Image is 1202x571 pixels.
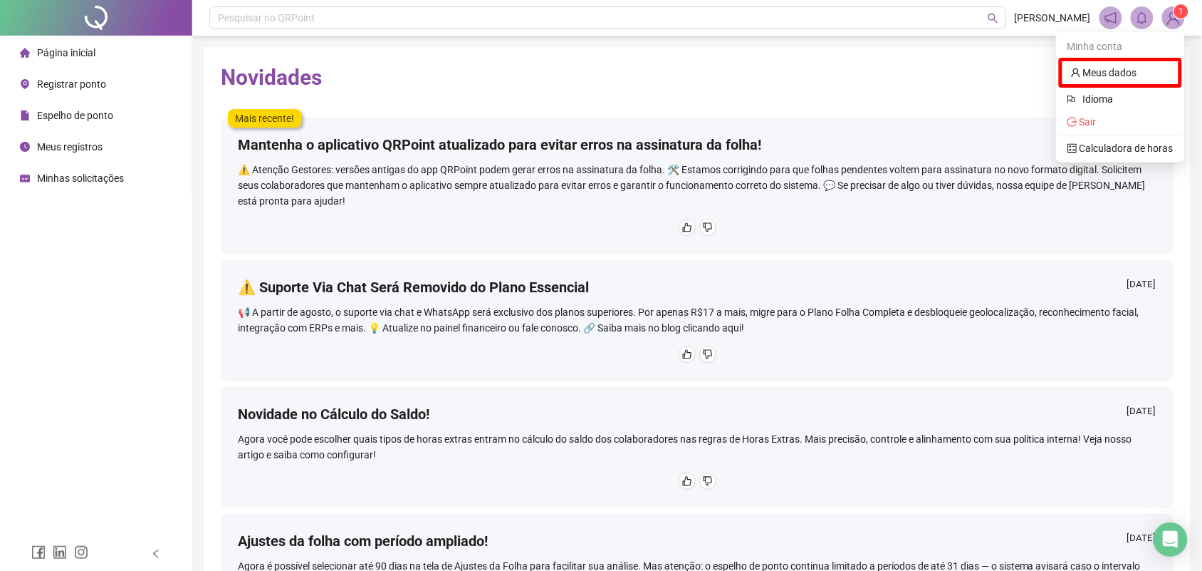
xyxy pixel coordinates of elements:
[1071,67,1137,78] a: user Meus dados
[20,173,30,183] span: schedule
[151,549,161,559] span: left
[988,13,998,24] span: search
[228,109,301,128] label: Mais recente!
[53,545,67,560] span: linkedin
[74,545,88,560] span: instagram
[37,78,106,90] span: Registrar ponto
[1059,35,1182,58] div: Minha conta
[682,349,692,359] span: like
[1174,4,1188,19] sup: Atualize o seu contato no menu Meus Dados
[1080,116,1097,128] span: Sair
[1127,277,1156,295] div: [DATE]
[238,304,1156,336] div: 📢 A partir de agosto, o suporte via chat e WhatsApp será exclusivo dos planos superiores. Por ape...
[1154,523,1188,557] div: Open Intercom Messenger
[703,476,713,486] span: dislike
[703,222,713,232] span: dislike
[1127,404,1156,422] div: [DATE]
[1067,143,1174,154] a: calculator Calculadora de horas
[703,349,713,359] span: dislike
[238,431,1156,463] div: Agora você pode escolher quais tipos de horas extras entram no cálculo do saldo dos colaboradores...
[238,135,761,155] h4: Mantenha o aplicativo QRPoint atualizado para evitar erros na assinatura da folha!
[1163,7,1184,29] img: 88710
[37,110,113,121] span: Espelho de ponto
[37,173,124,184] span: Minhas solicitações
[1179,6,1184,16] span: 1
[238,162,1156,209] div: ⚠️ Atenção Gestores: versões antigas do app QRPoint podem gerar erros na assinatura da folha. 🛠️ ...
[31,545,46,560] span: facebook
[1136,11,1149,24] span: bell
[37,141,103,153] span: Meus registros
[37,47,95,58] span: Página inicial
[1067,91,1077,107] span: flag
[1015,10,1091,26] span: [PERSON_NAME]
[20,110,30,120] span: file
[238,531,488,551] h4: Ajustes da folha com período ampliado!
[20,142,30,152] span: clock-circle
[1127,531,1156,549] div: [DATE]
[20,79,30,89] span: environment
[1067,117,1077,127] span: logout
[221,64,1174,91] h2: Novidades
[682,222,692,232] span: like
[20,48,30,58] span: home
[238,277,589,297] h4: ⚠️ Suporte Via Chat Será Removido do Plano Essencial
[1083,91,1165,107] span: Idioma
[1104,11,1117,24] span: notification
[238,404,429,424] h4: Novidade no Cálculo do Saldo!
[682,476,692,486] span: like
